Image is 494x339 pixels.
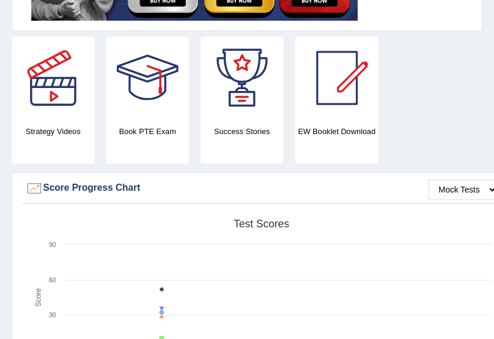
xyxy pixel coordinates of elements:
tspan: Score [34,288,42,307]
h4: Success Stories [201,125,283,138]
h4: Book PTE Exam [106,125,189,138]
tspan: Test scores [234,218,289,230]
h4: EW Booklet Download [295,125,378,138]
text: 90 [49,241,56,248]
text: 60 [49,276,56,283]
h4: Strategy Videos [12,125,94,138]
text: 30 [49,311,56,318]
